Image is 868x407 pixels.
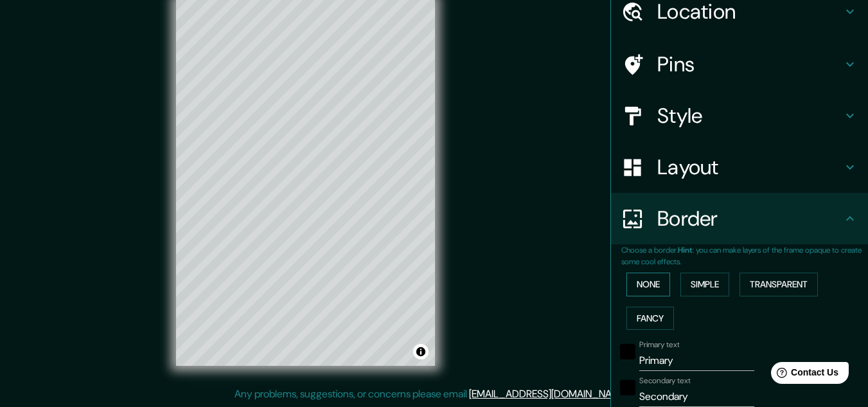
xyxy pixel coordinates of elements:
[740,273,818,296] button: Transparent
[657,103,842,129] h4: Style
[657,154,842,180] h4: Layout
[469,387,628,401] a: [EMAIL_ADDRESS][DOMAIN_NAME]
[611,39,868,90] div: Pins
[657,206,842,231] h4: Border
[611,90,868,141] div: Style
[680,273,729,296] button: Simple
[754,357,854,393] iframe: Help widget launcher
[611,193,868,244] div: Border
[620,380,635,395] button: black
[235,386,630,402] p: Any problems, suggestions, or concerns please email .
[639,375,691,386] label: Secondary text
[678,245,693,255] b: Hint
[626,307,674,330] button: Fancy
[639,339,679,350] label: Primary text
[657,51,842,77] h4: Pins
[621,244,868,267] p: Choose a border. : you can make layers of the frame opaque to create some cool effects.
[620,344,635,359] button: black
[626,273,670,296] button: None
[413,344,429,359] button: Toggle attribution
[611,141,868,193] div: Layout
